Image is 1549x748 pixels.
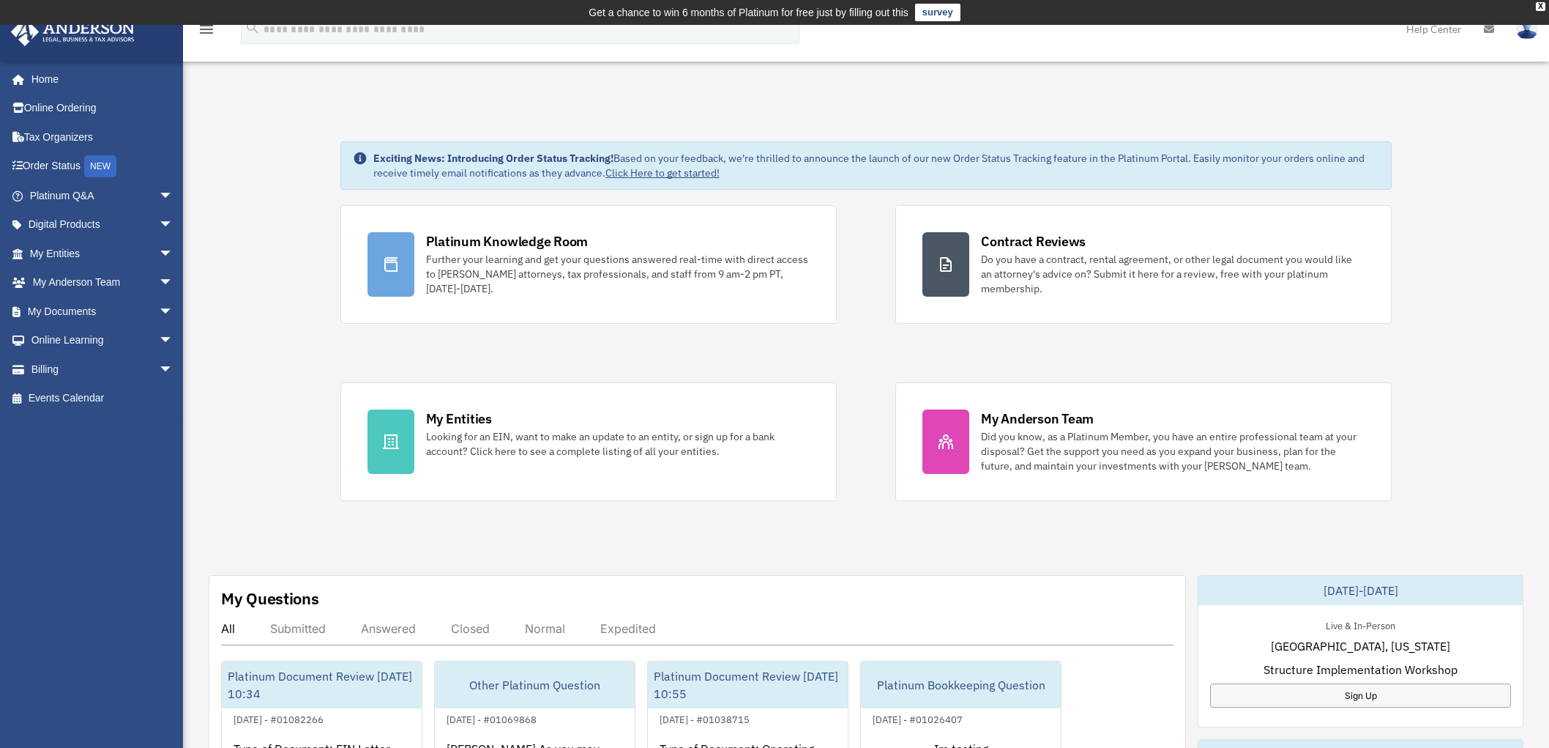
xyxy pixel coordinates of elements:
[10,64,188,94] a: Home
[159,181,188,211] span: arrow_drop_down
[270,621,326,636] div: Submitted
[198,21,215,38] i: menu
[1264,661,1457,678] span: Structure Implementation Workshop
[861,662,1061,708] div: Platinum Bookkeeping Question
[426,429,810,459] div: Looking for an EIN, want to make an update to an entity, or sign up for a bank account? Click her...
[861,711,974,726] div: [DATE] - #01026407
[221,621,235,636] div: All
[10,239,195,268] a: My Entitiesarrow_drop_down
[10,122,195,152] a: Tax Organizers
[7,18,139,46] img: Anderson Advisors Platinum Portal
[895,205,1392,324] a: Contract Reviews Do you have a contract, rental agreement, or other legal document you would like...
[426,410,492,428] div: My Entities
[895,382,1392,501] a: My Anderson Team Did you know, as a Platinum Member, you have an entire professional team at your...
[981,232,1086,251] div: Contract Reviews
[1516,18,1538,40] img: User Pic
[435,711,548,726] div: [DATE] - #01069868
[198,26,215,38] a: menu
[222,711,335,726] div: [DATE] - #01082266
[10,181,195,210] a: Platinum Q&Aarrow_drop_down
[159,297,188,327] span: arrow_drop_down
[159,210,188,240] span: arrow_drop_down
[435,662,635,708] div: Other Platinum Question
[159,268,188,298] span: arrow_drop_down
[1198,576,1523,605] div: [DATE]-[DATE]
[245,20,261,36] i: search
[1314,617,1407,632] div: Live & In-Person
[10,210,195,240] a: Digital Productsarrow_drop_down
[1536,2,1545,11] div: close
[451,621,490,636] div: Closed
[84,155,116,177] div: NEW
[915,4,960,21] a: survey
[426,232,589,251] div: Platinum Knowledge Room
[361,621,416,636] div: Answered
[373,152,613,165] strong: Exciting News: Introducing Order Status Tracking!
[10,152,195,182] a: Order StatusNEW
[981,252,1365,296] div: Do you have a contract, rental agreement, or other legal document you would like an attorney's ad...
[10,297,195,326] a: My Documentsarrow_drop_down
[589,4,908,21] div: Get a chance to win 6 months of Platinum for free just by filling out this
[648,662,848,708] div: Platinum Document Review [DATE] 10:55
[648,711,761,726] div: [DATE] - #01038715
[1210,684,1511,708] a: Sign Up
[10,355,195,384] a: Billingarrow_drop_down
[340,382,837,501] a: My Entities Looking for an EIN, want to make an update to an entity, or sign up for a bank accoun...
[373,151,1380,180] div: Based on your feedback, we're thrilled to announce the launch of our new Order Status Tracking fe...
[340,205,837,324] a: Platinum Knowledge Room Further your learning and get your questions answered real-time with dire...
[605,166,720,179] a: Click Here to get started!
[1271,637,1450,655] span: [GEOGRAPHIC_DATA], [US_STATE]
[981,410,1094,428] div: My Anderson Team
[10,268,195,297] a: My Anderson Teamarrow_drop_down
[600,621,656,636] div: Expedited
[222,662,422,708] div: Platinum Document Review [DATE] 10:34
[221,588,319,610] div: My Questions
[981,429,1365,473] div: Did you know, as a Platinum Member, you have an entire professional team at your disposal? Get th...
[426,252,810,296] div: Further your learning and get your questions answered real-time with direct access to [PERSON_NAM...
[525,621,565,636] div: Normal
[159,239,188,269] span: arrow_drop_down
[159,326,188,356] span: arrow_drop_down
[10,94,195,123] a: Online Ordering
[10,384,195,413] a: Events Calendar
[159,355,188,385] span: arrow_drop_down
[10,326,195,355] a: Online Learningarrow_drop_down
